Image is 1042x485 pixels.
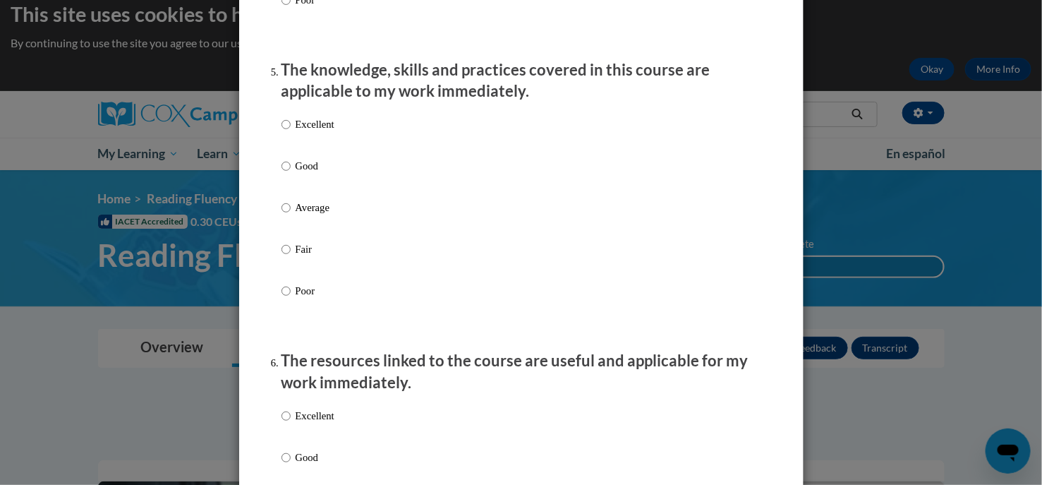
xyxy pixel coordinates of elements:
[281,350,761,394] p: The resources linked to the course are useful and applicable for my work immediately.
[281,408,291,424] input: Excellent
[281,158,291,174] input: Good
[281,116,291,132] input: Excellent
[281,200,291,215] input: Average
[296,450,334,465] p: Good
[296,116,334,132] p: Excellent
[281,241,291,257] input: Fair
[281,283,291,299] input: Poor
[296,283,334,299] p: Poor
[281,450,291,465] input: Good
[296,200,334,215] p: Average
[296,408,334,424] p: Excellent
[281,59,761,103] p: The knowledge, skills and practices covered in this course are applicable to my work immediately.
[296,158,334,174] p: Good
[296,241,334,257] p: Fair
